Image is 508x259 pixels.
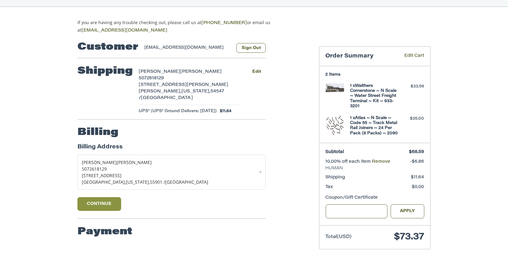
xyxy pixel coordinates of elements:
[82,172,121,178] span: [STREET_ADDRESS]
[326,204,388,218] input: Gift Certificate or Coupon Code
[141,96,193,100] span: [GEOGRAPHIC_DATA]
[411,175,424,180] span: $11.64
[350,116,398,136] h4: 1 x Atlas ~ N Scale ~ Code 55 ~ Track Metal Rail Joiners ~ 24 Per Pack (8 Packs) ~ 2090
[81,28,167,33] a: [EMAIL_ADDRESS][DOMAIN_NAME]
[326,195,424,201] div: Coupon/Gift Certificate
[180,70,222,74] span: [PERSON_NAME]
[396,53,424,60] a: Edit Cart
[236,43,266,53] button: Sign Out
[201,21,247,25] a: [PHONE_NUMBER]
[82,166,107,172] span: 5072618129
[139,108,217,114] span: UPS® (UPS® Ground Delivers: [DATE])
[400,116,424,122] div: $35.00
[350,83,398,109] h4: 1 x Walthers Cornerstone ~ N Scale ~ Water Street Freight Terminal ~ Kit ~ 933-3201
[117,159,152,165] span: [PERSON_NAME]
[182,89,211,94] span: [US_STATE],
[409,150,424,154] span: $68.59
[391,204,424,218] button: Apply
[139,83,229,87] span: [STREET_ADDRESS][PERSON_NAME]
[412,185,424,189] span: $0.00
[400,83,424,90] div: $33.59
[82,179,126,185] span: [GEOGRAPHIC_DATA],
[139,89,182,94] span: [PERSON_NAME],
[139,76,164,81] span: 5072618129
[139,70,180,74] span: [PERSON_NAME]
[372,160,391,164] a: Remove
[77,126,118,139] h2: Billing
[217,108,232,114] span: $11.64
[77,41,138,53] h2: Customer
[326,185,333,189] span: Tax
[247,67,266,76] button: Edit
[410,160,424,164] span: -$6.86
[326,175,345,180] span: Shipping
[77,19,290,34] p: If you are having any trouble checking out, please call us at or email us at
[77,155,266,190] a: Enter or select a different address
[145,45,230,53] div: [EMAIL_ADDRESS][DOMAIN_NAME]
[77,65,133,77] h2: Shipping
[326,72,424,77] h3: 2 Items
[77,197,121,211] button: Continue
[394,232,424,242] span: $73.37
[150,179,165,185] span: 55901 /
[77,226,132,238] h2: Payment
[326,160,372,164] span: 10.00% off each item
[326,150,344,154] span: Subtotal
[326,235,352,239] span: Total (USD)
[126,179,150,185] span: [US_STATE],
[326,165,424,172] span: HUMAN
[82,159,117,165] span: [PERSON_NAME]
[326,53,396,60] h3: Order Summary
[77,143,123,155] legend: Billing Address
[165,179,208,185] span: [GEOGRAPHIC_DATA]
